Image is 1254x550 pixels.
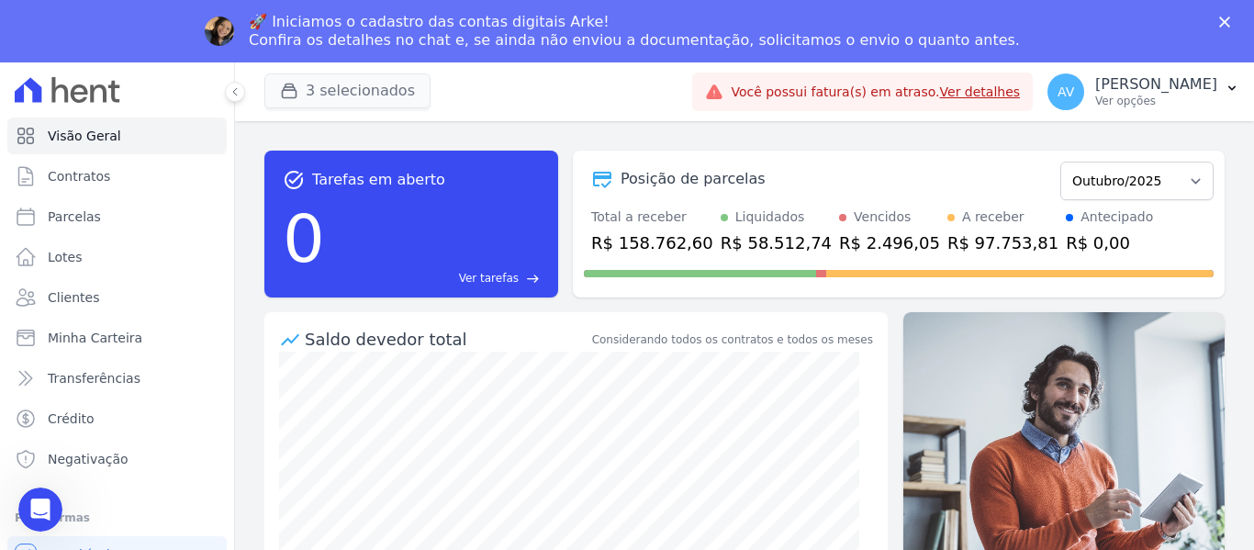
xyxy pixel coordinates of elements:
div: 0 [283,191,325,286]
span: Negativação [48,450,129,468]
a: Contratos [7,158,227,195]
span: Clientes [48,288,99,307]
span: AV [1058,85,1074,98]
span: Minha Carteira [48,329,142,347]
a: Visão Geral [7,118,227,154]
a: Negativação [7,441,227,477]
a: Transferências [7,360,227,397]
div: R$ 97.753,81 [947,230,1058,255]
div: Vencidos [854,208,911,227]
a: Crédito [7,400,227,437]
a: Minha Carteira [7,320,227,356]
div: A receber [962,208,1024,227]
span: Transferências [48,369,140,387]
div: Saldo devedor total [305,327,588,352]
span: Lotes [48,248,83,266]
a: Ver detalhes [940,84,1021,99]
a: Ver tarefas east [332,270,540,286]
p: [PERSON_NAME] [1095,75,1217,94]
span: east [526,272,540,286]
span: Contratos [48,167,110,185]
span: Ver tarefas [459,270,519,286]
span: Visão Geral [48,127,121,145]
div: Liquidados [735,208,805,227]
a: Lotes [7,239,227,275]
div: R$ 2.496,05 [839,230,940,255]
button: 3 selecionados [264,73,431,108]
div: Considerando todos os contratos e todos os meses [592,331,873,348]
div: 🚀 Iniciamos o cadastro das contas digitais Arke! Confira os detalhes no chat e, se ainda não envi... [249,13,1020,50]
p: Ver opções [1095,94,1217,108]
span: Tarefas em aberto [312,169,445,191]
div: Antecipado [1080,208,1153,227]
div: R$ 0,00 [1066,230,1153,255]
div: Posição de parcelas [621,168,766,190]
div: R$ 158.762,60 [591,230,713,255]
button: AV [PERSON_NAME] Ver opções [1033,66,1254,118]
div: R$ 58.512,74 [721,230,832,255]
div: Plataformas [15,507,219,529]
span: task_alt [283,169,305,191]
a: Clientes [7,279,227,316]
span: Você possui fatura(s) em atraso. [731,83,1020,102]
div: Fechar [1219,17,1237,28]
span: Crédito [48,410,95,428]
div: Total a receber [591,208,713,227]
iframe: Intercom live chat [18,488,62,532]
a: Parcelas [7,198,227,235]
img: Profile image for Adriane [205,17,234,46]
span: Parcelas [48,208,101,226]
